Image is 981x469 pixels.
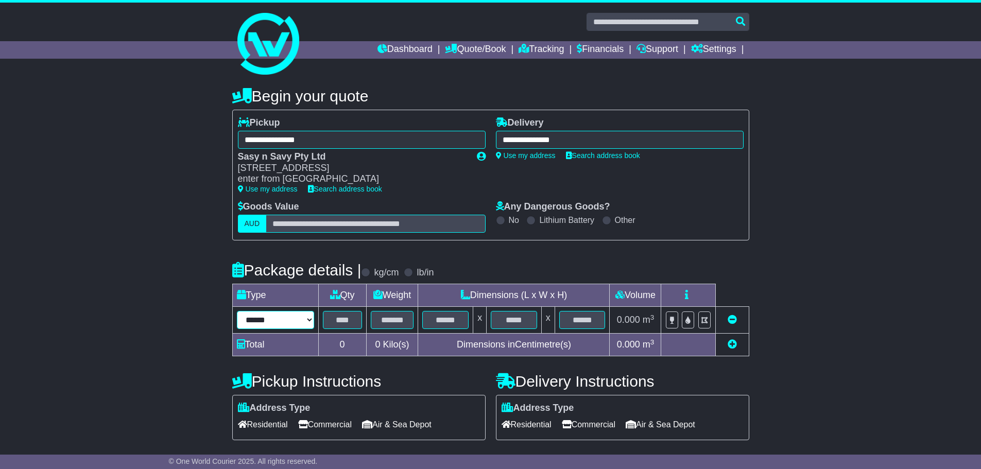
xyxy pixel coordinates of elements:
a: Add new item [728,339,737,350]
span: 0.000 [617,339,640,350]
a: Financials [577,41,624,59]
label: No [509,215,519,225]
span: Residential [502,416,552,432]
td: Qty [318,284,366,307]
h4: Begin your quote [232,88,749,105]
td: Type [232,284,318,307]
td: Kilo(s) [366,334,418,356]
div: [STREET_ADDRESS] [238,163,467,174]
h4: Package details | [232,262,362,279]
span: Commercial [562,416,615,432]
a: Search address book [566,151,640,160]
td: x [541,307,555,334]
span: Air & Sea Depot [626,416,695,432]
td: 0 [318,334,366,356]
label: Address Type [502,403,574,414]
label: Address Type [238,403,311,414]
span: Air & Sea Depot [362,416,432,432]
a: Tracking [519,41,564,59]
div: enter from [GEOGRAPHIC_DATA] [238,173,467,185]
label: lb/in [417,267,434,279]
span: m [643,315,655,325]
label: Other [615,215,635,225]
div: Sasy n Savy Pty Ltd [238,151,467,163]
td: Volume [610,284,661,307]
td: Dimensions (L x W x H) [418,284,610,307]
a: Use my address [496,151,556,160]
h4: Delivery Instructions [496,373,749,390]
label: Delivery [496,117,544,129]
label: Lithium Battery [539,215,594,225]
label: Pickup [238,117,280,129]
sup: 3 [650,314,655,321]
a: Quote/Book [445,41,506,59]
a: Dashboard [377,41,433,59]
label: Goods Value [238,201,299,213]
label: Any Dangerous Goods? [496,201,610,213]
td: Weight [366,284,418,307]
a: Settings [691,41,736,59]
span: m [643,339,655,350]
td: x [473,307,487,334]
label: kg/cm [374,267,399,279]
h4: Pickup Instructions [232,373,486,390]
a: Support [636,41,678,59]
td: Total [232,334,318,356]
a: Use my address [238,185,298,193]
span: © One World Courier 2025. All rights reserved. [169,457,318,465]
a: Remove this item [728,315,737,325]
span: Commercial [298,416,352,432]
span: 0 [375,339,380,350]
sup: 3 [650,338,655,346]
label: AUD [238,215,267,233]
span: 0.000 [617,315,640,325]
span: Residential [238,416,288,432]
td: Dimensions in Centimetre(s) [418,334,610,356]
a: Search address book [308,185,382,193]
